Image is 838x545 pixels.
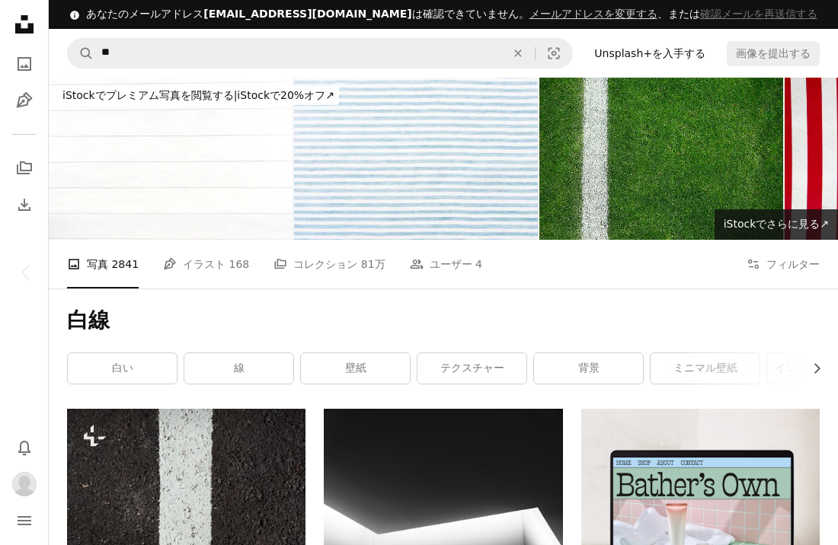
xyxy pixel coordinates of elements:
[585,41,715,65] a: Unsplash+を入手する
[724,218,829,230] span: iStockでさらに見る ↗
[529,8,817,20] span: 、または
[62,89,334,101] span: iStockで20%オフ ↗
[9,190,40,220] a: ダウンロード履歴
[700,7,817,22] button: 確認メールを再送信する
[9,85,40,116] a: イラスト
[9,153,40,183] a: コレクション
[651,353,760,384] a: ミニマル壁紙
[536,39,572,68] button: ビジュアル検索
[49,78,293,240] img: 白い Shiplap の壁の質感
[475,256,482,272] span: 4
[9,505,40,536] button: メニュー
[229,256,250,272] span: 168
[184,353,293,384] a: 線
[68,353,177,384] a: 白い
[203,8,411,20] span: [EMAIL_ADDRESS][DOMAIN_NAME]
[417,353,526,384] a: テクスチャー
[539,78,783,240] img: サッカー場
[67,481,305,495] a: 道路脇に描かれた白い線
[410,240,482,288] a: ユーザー 4
[67,38,573,69] form: サイト内でビジュアルを探す
[67,307,820,334] h1: 白線
[9,469,40,499] button: プロフィール
[324,481,562,495] a: 部屋のライトの白黒写真
[9,49,40,79] a: 写真
[727,41,820,65] button: 画像を提出する
[747,240,820,288] button: フィルター
[12,472,37,496] img: ユーザー舞 神津のアバター
[715,209,838,240] a: iStockでさらに見る↗
[361,256,385,272] span: 81万
[501,39,535,68] button: 全てクリア
[803,353,820,384] button: リストを右にスクロールする
[785,199,838,346] a: 次へ
[534,353,643,384] a: 背景
[273,240,385,288] a: コレクション 81万
[294,78,538,240] img: 完全なフレームの布テクスチャ背景
[49,78,348,114] a: iStockでプレミアム写真を閲覧する|iStockで20%オフ↗
[163,240,249,288] a: イラスト 168
[301,353,410,384] a: 壁紙
[529,8,657,20] a: メールアドレスを変更する
[9,432,40,463] button: 通知
[62,89,237,101] span: iStockでプレミアム写真を閲覧する |
[68,39,94,68] button: Unsplashで検索する
[86,7,817,22] div: あなたのメールアドレス は確認できていません。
